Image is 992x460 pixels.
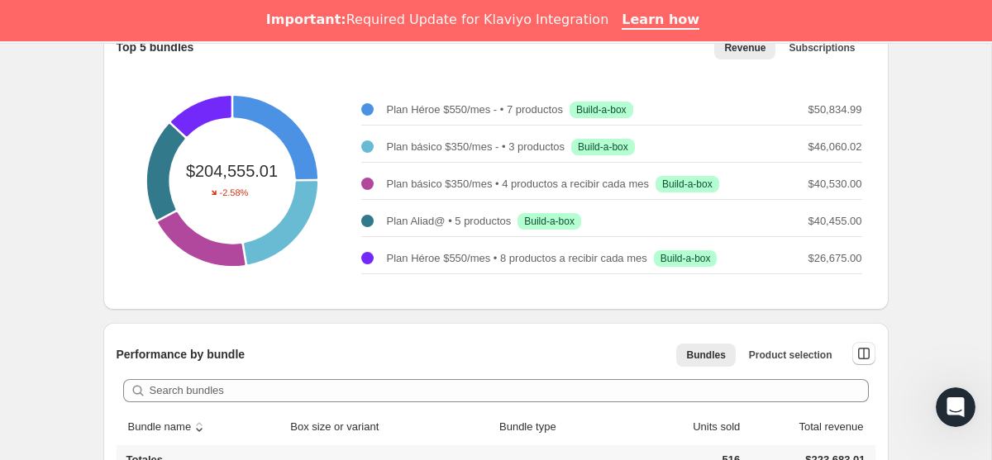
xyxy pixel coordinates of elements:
p: Performance by bundle [117,346,246,363]
p: $50,834.99 [808,102,861,118]
a: Learn how [622,12,699,30]
b: Important: [266,12,346,27]
p: $40,530.00 [808,176,861,192]
button: Total revenue [780,411,866,443]
span: Bundles [686,349,725,362]
span: Build-a-box [524,215,575,228]
iframe: Intercom live chat [936,387,975,427]
button: Box size or variant [288,411,398,443]
button: ordenar ascending porBundle name [126,411,211,443]
p: Plan básico $350/mes - • 3 productos [387,139,565,155]
button: Units sold [674,411,742,443]
p: $40,455.00 [808,213,861,230]
p: Plan Héroe $550/mes • 8 productos a recibir cada mes [387,250,647,267]
p: $46,060.02 [808,139,861,155]
span: Subscriptions [789,41,855,55]
p: Plan Aliad@ • 5 productos [387,213,512,230]
span: Revenue [724,41,765,55]
span: Build-a-box [661,252,711,265]
p: Plan Héroe $550/mes - • 7 productos [387,102,563,118]
div: Required Update for Klaviyo Integration [266,12,608,28]
p: $26,675.00 [808,250,861,267]
p: Top 5 bundles [117,39,194,55]
input: Search bundles [150,379,869,402]
span: Build-a-box [662,178,713,191]
span: Product selection [749,349,832,362]
p: Plan básico $350/mes • 4 productos a recibir cada mes [387,176,649,192]
span: Build-a-box [576,103,627,116]
span: Build-a-box [578,140,628,154]
button: Bundle type [497,411,575,443]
